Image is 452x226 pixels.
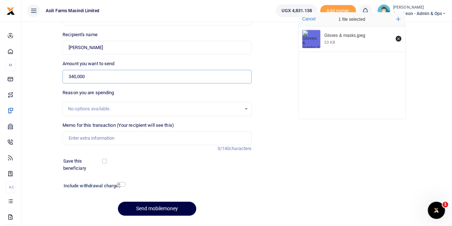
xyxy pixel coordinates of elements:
[298,12,406,119] div: File Uploader
[276,4,317,17] a: UGX 4,831,138
[393,14,403,24] button: Add more files
[273,4,320,17] li: Wallet ballance
[229,146,252,151] span: characters
[63,89,114,96] label: Reason you are spending
[302,30,320,48] img: Gloves & masks.jpeg
[393,5,446,11] small: [PERSON_NAME]
[281,7,312,14] span: UGX 4,831,138
[322,12,382,27] div: 1 file selected
[442,202,448,207] span: 1
[428,202,445,219] iframe: Intercom live chat
[218,146,230,151] span: 0/140
[377,4,446,17] a: profile-user [PERSON_NAME] Amatheon - Admin & Ops
[6,7,15,15] img: logo-small
[64,183,123,189] h6: Include withdrawal charges
[63,131,252,145] input: Enter extra information
[6,8,15,13] a: logo-small logo-large logo-large
[68,105,241,112] div: No options available.
[394,35,402,43] button: Remove file
[377,4,390,17] img: profile-user
[393,10,446,17] span: Amatheon - Admin & Ops
[63,31,98,38] label: Recipient's name
[320,5,356,17] li: Toup your wallet
[300,14,318,24] button: Cancel
[320,8,356,13] a: Add money
[63,70,252,83] input: UGX
[6,181,15,193] li: Ac
[63,122,174,129] label: Memo for this transaction (Your recipient will see this)
[324,40,335,45] div: 53 KB
[63,158,104,172] label: Save this beneficiary
[63,41,252,54] input: Loading name...
[63,60,114,67] label: Amount you want to send
[320,5,356,17] span: Add money
[118,202,196,216] button: Send mobilemoney
[324,33,392,39] div: Gloves & masks.jpeg
[43,8,102,14] span: Asili Farms Masindi Limited
[6,59,15,71] li: M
